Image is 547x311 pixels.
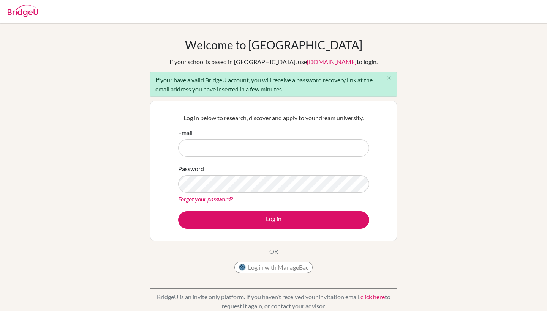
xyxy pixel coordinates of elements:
button: Close [381,72,397,84]
a: [DOMAIN_NAME] [307,58,357,65]
div: If your have a valid BridgeU account, you will receive a password recovery link at the email addr... [150,72,397,97]
label: Password [178,164,204,173]
button: Log in with ManageBac [234,262,313,273]
a: click here [360,293,385,300]
p: OR [269,247,278,256]
div: If your school is based in [GEOGRAPHIC_DATA], use to login. [169,57,378,66]
p: BridgeU is an invite only platform. If you haven’t received your invitation email, to request it ... [150,292,397,311]
button: Log in [178,211,369,229]
p: Log in below to research, discover and apply to your dream university. [178,113,369,123]
h1: Welcome to [GEOGRAPHIC_DATA] [185,38,362,52]
i: close [386,75,392,81]
label: Email [178,128,193,137]
a: Forgot your password? [178,195,233,203]
img: Bridge-U [8,5,38,17]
